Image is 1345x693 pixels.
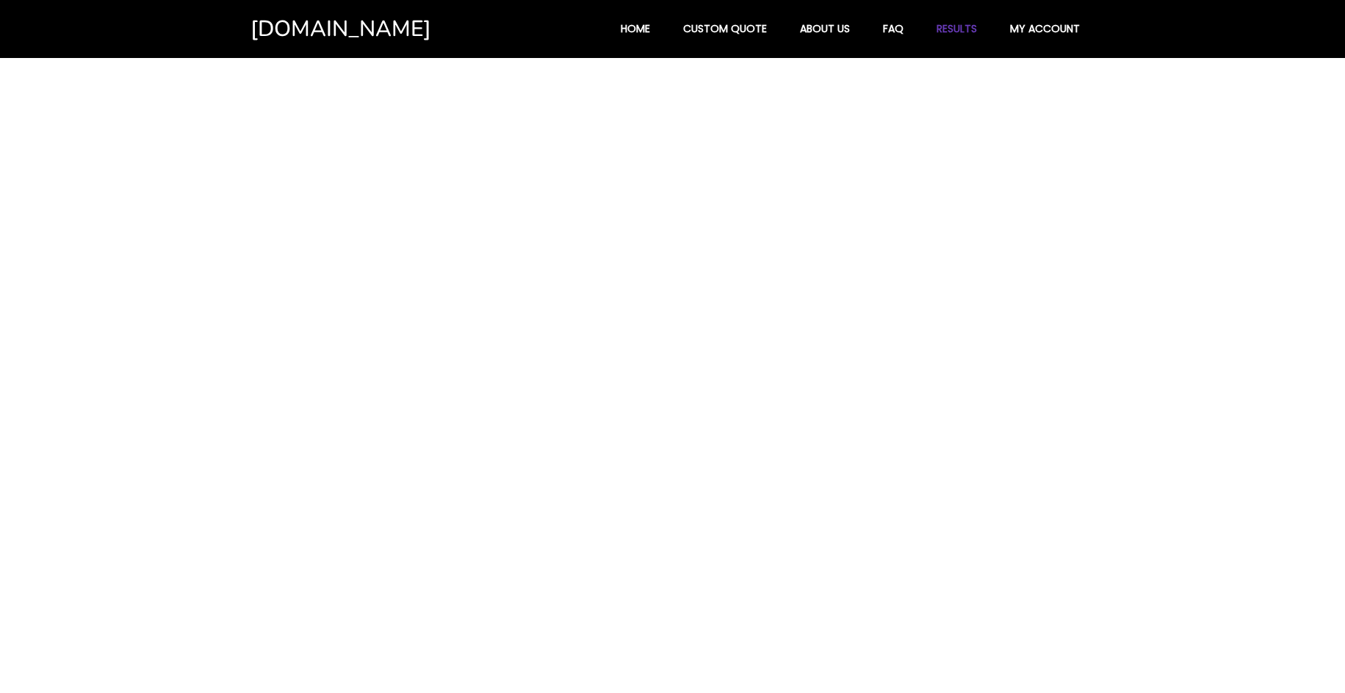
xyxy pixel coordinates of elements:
[883,22,904,35] span: FAQ
[250,15,494,43] a: [DOMAIN_NAME]
[995,15,1095,43] a: My account
[921,15,992,43] a: Results
[605,15,666,43] a: Home
[785,15,865,43] a: About Us
[621,22,650,35] span: Home
[683,22,767,35] span: Custom Quote
[937,22,977,35] span: Results
[800,22,850,35] span: About Us
[868,15,919,43] a: FAQ
[1010,22,1080,35] span: My account
[668,15,782,43] a: Custom Quote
